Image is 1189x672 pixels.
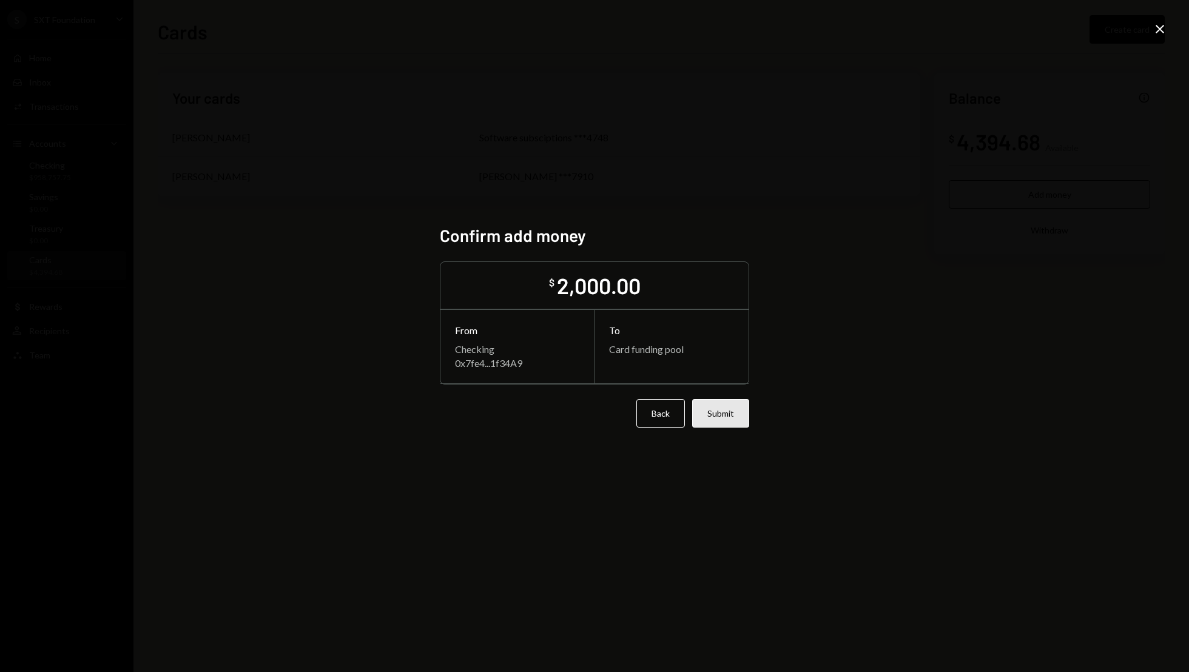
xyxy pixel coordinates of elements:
div: Checking [455,343,579,355]
button: Back [636,399,685,428]
div: $ [549,277,554,289]
div: To [609,324,734,336]
div: 2,000.00 [557,272,641,299]
h2: Confirm add money [440,224,749,247]
div: 0x7fe4...1f34A9 [455,357,579,369]
button: Submit [692,399,749,428]
div: From [455,324,579,336]
div: Card funding pool [609,343,734,355]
